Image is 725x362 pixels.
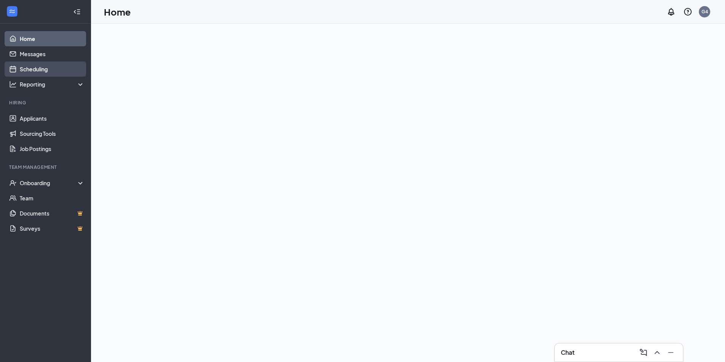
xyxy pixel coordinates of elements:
[20,80,85,88] div: Reporting
[20,190,85,206] a: Team
[20,61,85,77] a: Scheduling
[9,164,83,170] div: Team Management
[20,31,85,46] a: Home
[20,206,85,221] a: DocumentsCrown
[9,99,83,106] div: Hiring
[639,348,648,357] svg: ComposeMessage
[20,221,85,236] a: SurveysCrown
[20,46,85,61] a: Messages
[666,348,675,357] svg: Minimize
[667,7,676,16] svg: Notifications
[683,7,692,16] svg: QuestionInfo
[701,8,708,15] div: G4
[9,80,17,88] svg: Analysis
[20,126,85,141] a: Sourcing Tools
[665,346,677,359] button: Minimize
[653,348,662,357] svg: ChevronUp
[73,8,81,16] svg: Collapse
[20,179,78,187] div: Onboarding
[651,346,663,359] button: ChevronUp
[8,8,16,15] svg: WorkstreamLogo
[20,141,85,156] a: Job Postings
[104,5,131,18] h1: Home
[561,348,574,357] h3: Chat
[637,346,650,359] button: ComposeMessage
[20,111,85,126] a: Applicants
[9,179,17,187] svg: UserCheck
